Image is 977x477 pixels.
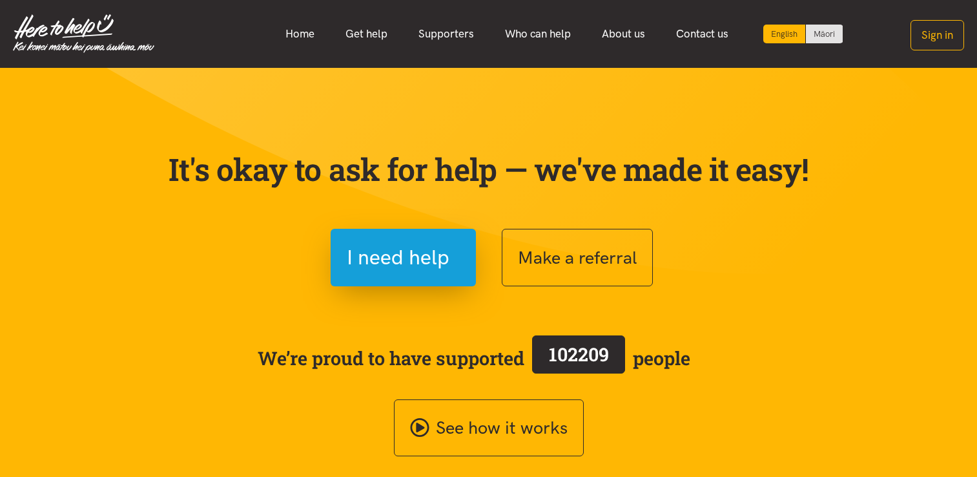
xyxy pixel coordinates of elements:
[524,333,633,383] a: 102209
[806,25,843,43] a: Switch to Te Reo Māori
[661,20,744,48] a: Contact us
[258,333,690,383] span: We’re proud to have supported people
[394,399,584,457] a: See how it works
[166,151,812,188] p: It's okay to ask for help — we've made it easy!
[910,20,964,50] button: Sign in
[347,241,449,274] span: I need help
[270,20,330,48] a: Home
[502,229,653,286] button: Make a referral
[489,20,586,48] a: Who can help
[330,20,403,48] a: Get help
[763,25,806,43] div: Current language
[586,20,661,48] a: About us
[331,229,476,286] button: I need help
[13,14,154,53] img: Home
[403,20,489,48] a: Supporters
[549,342,609,366] span: 102209
[763,25,843,43] div: Language toggle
